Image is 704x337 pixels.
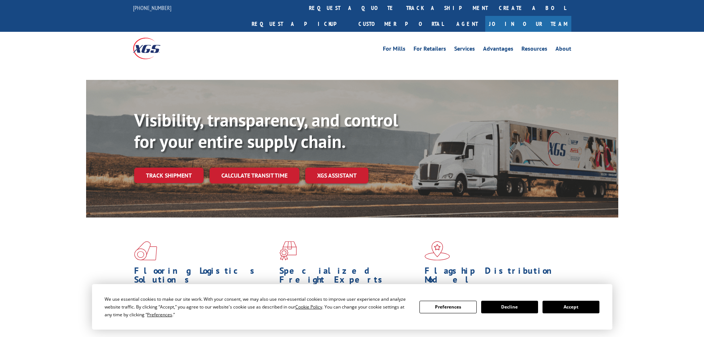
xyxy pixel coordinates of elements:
[521,46,547,54] a: Resources
[419,301,476,313] button: Preferences
[305,168,368,183] a: XGS ASSISTANT
[543,301,599,313] button: Accept
[383,46,405,54] a: For Mills
[246,16,353,32] a: Request a pickup
[481,301,538,313] button: Decline
[134,108,398,153] b: Visibility, transparency, and control for your entire supply chain.
[133,4,171,11] a: [PHONE_NUMBER]
[425,241,450,260] img: xgs-icon-flagship-distribution-model-red
[147,311,172,318] span: Preferences
[210,168,299,183] a: Calculate transit time
[414,46,446,54] a: For Retailers
[279,266,419,288] h1: Specialized Freight Experts
[483,46,513,54] a: Advantages
[92,284,612,330] div: Cookie Consent Prompt
[134,266,274,288] h1: Flooring Logistics Solutions
[485,16,571,32] a: Join Our Team
[279,241,297,260] img: xgs-icon-focused-on-flooring-red
[555,46,571,54] a: About
[134,168,204,183] a: Track shipment
[134,241,157,260] img: xgs-icon-total-supply-chain-intelligence-red
[425,266,564,288] h1: Flagship Distribution Model
[105,295,411,319] div: We use essential cookies to make our site work. With your consent, we may also use non-essential ...
[449,16,485,32] a: Agent
[295,304,322,310] span: Cookie Policy
[454,46,475,54] a: Services
[353,16,449,32] a: Customer Portal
